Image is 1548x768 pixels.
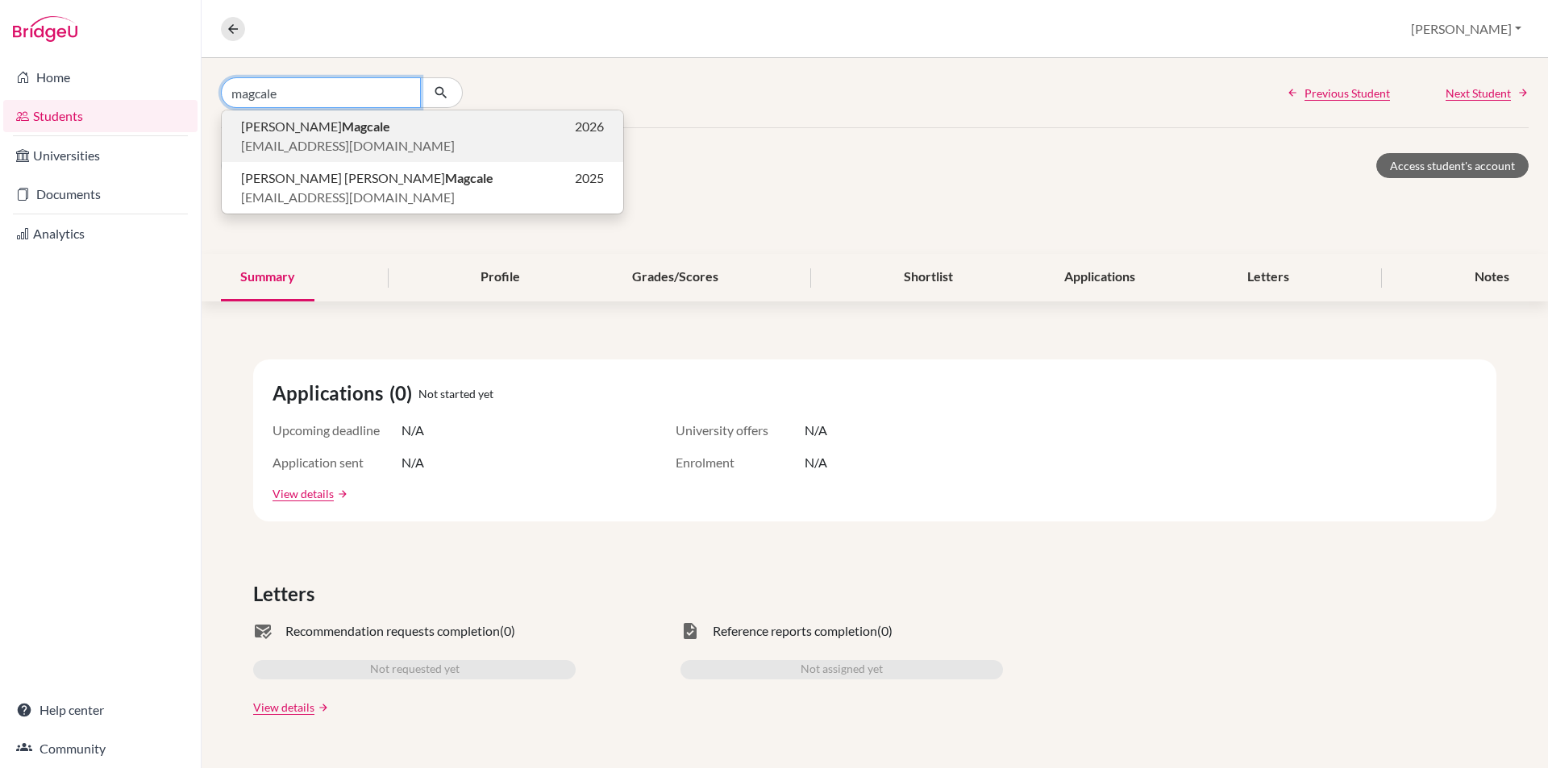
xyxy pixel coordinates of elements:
div: Letters [1228,254,1309,301]
span: Letters [253,579,321,608]
a: Universities [3,139,198,172]
span: [EMAIL_ADDRESS][DOMAIN_NAME] [241,188,455,207]
button: [PERSON_NAME]Magcale2026[EMAIL_ADDRESS][DOMAIN_NAME] [222,110,623,162]
a: Home [3,61,198,93]
span: Not assigned yet [801,660,883,679]
span: [PERSON_NAME] [PERSON_NAME] [241,168,493,188]
a: arrow_forward [334,488,348,500]
div: Notes [1455,254,1529,301]
div: Shortlist [884,254,972,301]
div: Profile [461,254,539,301]
span: [EMAIL_ADDRESS][DOMAIN_NAME] [241,136,455,156]
span: task [680,621,700,641]
a: View details [253,699,314,716]
span: Reference reports completion [713,621,877,641]
b: Magcale [342,118,390,134]
a: Next Student [1446,85,1529,102]
span: 2025 [575,168,604,188]
span: University offers [676,421,805,440]
span: [PERSON_NAME] [241,117,390,136]
a: Help center [3,694,198,726]
span: 2026 [575,117,604,136]
span: Next Student [1446,85,1511,102]
span: N/A [402,421,424,440]
span: Applications [273,379,389,408]
a: Analytics [3,218,198,250]
a: Access student's account [1376,153,1529,178]
span: N/A [805,453,827,472]
span: N/A [805,421,827,440]
span: N/A [402,453,424,472]
span: Not started yet [418,385,493,402]
button: [PERSON_NAME] [1404,14,1529,44]
span: Not requested yet [370,660,460,679]
div: Grades/Scores [613,254,738,301]
b: Magcale [445,170,493,185]
span: Application sent [273,453,402,472]
a: View details [273,485,334,502]
button: [PERSON_NAME] [PERSON_NAME]Magcale2025[EMAIL_ADDRESS][DOMAIN_NAME] [222,162,623,214]
img: Bridge-U [13,16,77,42]
a: Documents [3,178,198,210]
a: Previous Student [1287,85,1390,102]
a: Community [3,733,198,765]
span: (0) [500,621,515,641]
a: Students [3,100,198,132]
span: (0) [877,621,893,641]
span: Recommendation requests completion [285,621,500,641]
span: (0) [389,379,418,408]
div: Applications [1045,254,1155,301]
span: Previous Student [1305,85,1390,102]
span: Enrolment [676,453,805,472]
span: mark_email_read [253,621,273,641]
span: Upcoming deadline [273,421,402,440]
input: Find student by name... [221,77,421,108]
div: Summary [221,254,314,301]
a: arrow_forward [314,702,329,713]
